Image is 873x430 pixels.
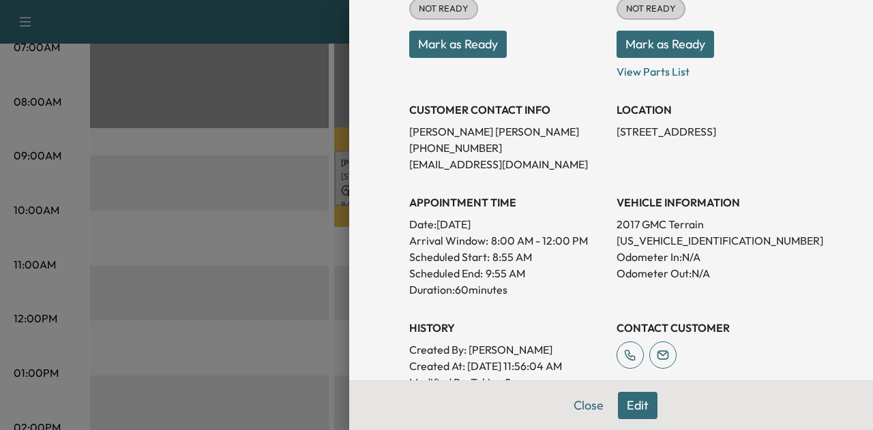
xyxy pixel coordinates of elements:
h3: History [409,320,606,336]
h3: VEHICLE INFORMATION [617,194,813,211]
p: [PHONE_NUMBER] [409,140,606,156]
p: [STREET_ADDRESS] [617,123,813,140]
p: Duration: 60 minutes [409,281,606,298]
p: [US_VEHICLE_IDENTIFICATION_NUMBER] [617,232,813,249]
p: 8:55 AM [492,249,532,265]
span: NOT READY [411,2,477,16]
p: Scheduled End: [409,265,483,281]
button: Mark as Ready [617,31,714,58]
h3: APPOINTMENT TIME [409,194,606,211]
p: [EMAIL_ADDRESS][DOMAIN_NAME] [409,156,606,172]
p: [PERSON_NAME] [PERSON_NAME] [409,123,606,140]
p: Arrival Window: [409,232,606,249]
p: Odometer Out: N/A [617,265,813,281]
p: 9:55 AM [486,265,525,281]
p: View Parts List [617,58,813,80]
span: NOT READY [618,2,684,16]
button: Mark as Ready [409,31,507,58]
p: Date: [DATE] [409,216,606,232]
p: Odometer In: N/A [617,249,813,265]
h3: CUSTOMER CONTACT INFO [409,102,606,118]
h3: CONTACT CUSTOMER [617,320,813,336]
h3: LOCATION [617,102,813,118]
button: Close [565,392,612,419]
p: Created At : [DATE] 11:56:04 AM [409,358,606,374]
p: Modified By : Tekion Sync [409,374,606,390]
p: 2017 GMC Terrain [617,216,813,232]
p: Created By : [PERSON_NAME] [409,341,606,358]
span: 8:00 AM - 12:00 PM [491,232,588,249]
button: Edit [618,392,657,419]
p: Scheduled Start: [409,249,490,265]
